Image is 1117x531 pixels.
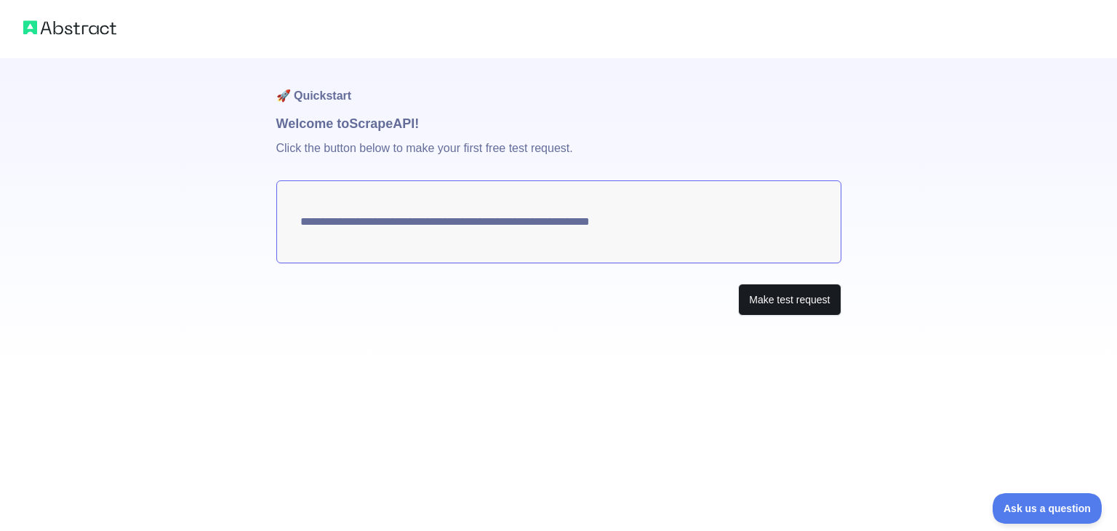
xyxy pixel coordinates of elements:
[993,493,1102,524] iframe: Toggle Customer Support
[738,284,841,316] button: Make test request
[276,113,841,134] h1: Welcome to Scrape API!
[276,134,841,180] p: Click the button below to make your first free test request.
[23,17,116,38] img: Abstract logo
[276,58,841,113] h1: 🚀 Quickstart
